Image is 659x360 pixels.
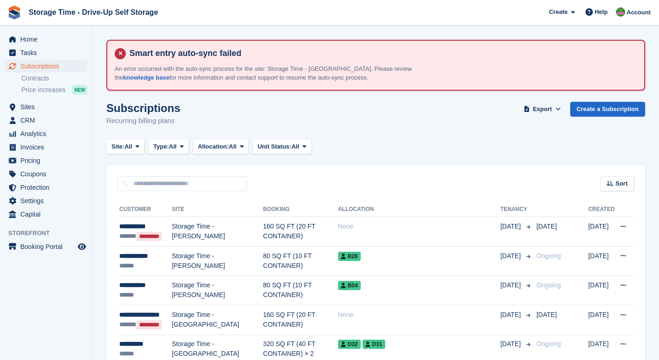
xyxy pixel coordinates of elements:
span: Help [595,7,608,17]
span: Protection [20,181,76,194]
span: All [169,142,177,151]
button: Unit Status: All [253,139,311,154]
img: Saeed [616,7,625,17]
td: [DATE] [588,217,615,247]
a: menu [5,46,87,59]
span: Allocation: [198,142,229,151]
td: 80 SQ FT (10 FT CONTAINER) [263,246,338,276]
a: menu [5,194,87,207]
td: 160 SQ FT (20 FT CONTAINER) [263,217,338,247]
span: Ongoing [536,281,561,289]
a: menu [5,208,87,221]
td: Storage Time - [PERSON_NAME] [172,276,263,305]
td: [DATE] [588,305,615,335]
span: Unit Status: [258,142,291,151]
span: [DATE] [536,223,557,230]
span: Ongoing [536,340,561,348]
td: 160 SQ FT (20 FT CONTAINER) [263,305,338,335]
td: Storage Time - [PERSON_NAME] [172,246,263,276]
th: Booking [263,202,338,217]
span: Storefront [8,229,92,238]
span: Site: [111,142,124,151]
span: D32 [338,340,361,349]
a: menu [5,168,87,180]
a: menu [5,127,87,140]
span: B26 [338,252,361,261]
a: Price increases NEW [21,85,87,95]
span: Home [20,33,76,46]
span: Sites [20,100,76,113]
a: menu [5,100,87,113]
th: Tenancy [500,202,533,217]
span: Invoices [20,141,76,154]
span: [DATE] [536,311,557,318]
span: B04 [338,281,361,290]
a: menu [5,154,87,167]
span: Settings [20,194,76,207]
p: Recurring billing plans [106,116,180,126]
span: All [124,142,132,151]
a: menu [5,141,87,154]
img: stora-icon-8386f47178a22dfd0bd8f6a31ec36ba5ce8667c1dd55bd0f319d3a0aa187defe.svg [7,6,21,19]
th: Site [172,202,263,217]
a: menu [5,33,87,46]
span: Account [627,8,651,17]
a: knowledge base [123,74,169,81]
td: Storage Time - [GEOGRAPHIC_DATA] [172,305,263,335]
span: Export [533,105,552,114]
div: None [338,222,500,231]
button: Allocation: All [193,139,249,154]
h1: Subscriptions [106,102,180,114]
td: [DATE] [588,246,615,276]
span: Sort [616,179,628,188]
a: Storage Time - Drive-Up Self Storage [25,5,162,20]
a: Preview store [76,241,87,252]
span: Coupons [20,168,76,180]
span: [DATE] [500,280,523,290]
th: Allocation [338,202,500,217]
span: D31 [363,340,385,349]
h4: Smart entry auto-sync failed [126,48,637,59]
td: 80 SQ FT (10 FT CONTAINER) [263,276,338,305]
p: An error occurred with the auto-sync process for the site: Storage Time - [GEOGRAPHIC_DATA]. Plea... [115,64,438,82]
span: Price increases [21,86,66,94]
a: menu [5,60,87,73]
a: menu [5,114,87,127]
a: Contracts [21,74,87,83]
span: Analytics [20,127,76,140]
span: [DATE] [500,310,523,320]
button: Type: All [148,139,189,154]
span: Type: [154,142,169,151]
span: Create [549,7,567,17]
a: Create a Subscription [570,102,645,117]
a: menu [5,240,87,253]
th: Customer [117,202,172,217]
span: [DATE] [500,251,523,261]
th: Created [588,202,615,217]
span: [DATE] [500,339,523,349]
a: menu [5,181,87,194]
span: Ongoing [536,252,561,260]
span: CRM [20,114,76,127]
span: All [291,142,299,151]
span: Tasks [20,46,76,59]
button: Export [522,102,563,117]
div: None [338,310,500,320]
td: [DATE] [588,276,615,305]
span: All [229,142,237,151]
span: Booking Portal [20,240,76,253]
div: NEW [72,85,87,94]
span: [DATE] [500,222,523,231]
td: Storage Time - [PERSON_NAME] [172,217,263,247]
span: Pricing [20,154,76,167]
button: Site: All [106,139,145,154]
span: Subscriptions [20,60,76,73]
span: Capital [20,208,76,221]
